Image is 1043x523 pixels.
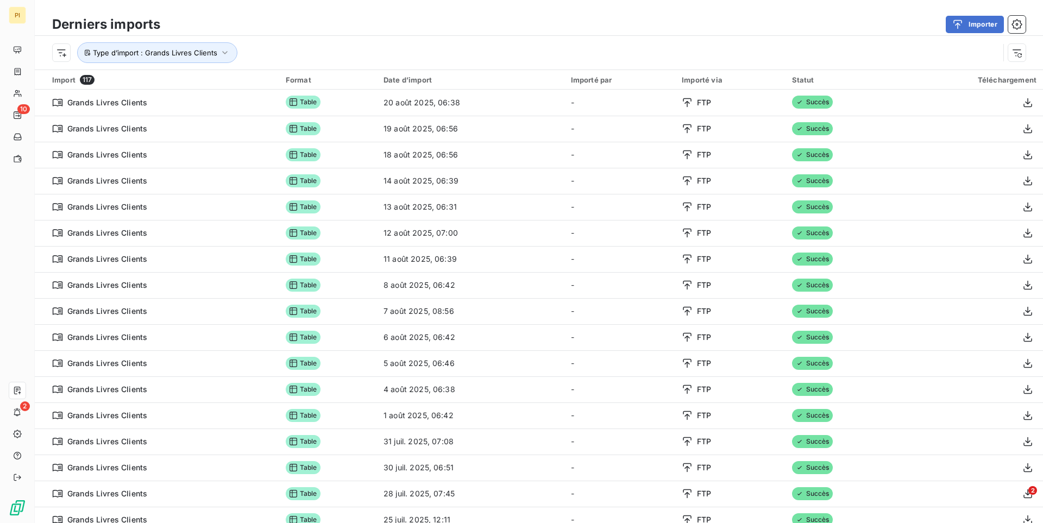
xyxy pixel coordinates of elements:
[52,75,273,85] div: Import
[67,149,147,160] span: Grands Livres Clients
[377,272,564,298] td: 8 août 2025, 06:42
[792,383,833,396] span: Succès
[377,246,564,272] td: 11 août 2025, 06:39
[792,174,833,187] span: Succès
[792,409,833,422] span: Succès
[17,104,30,114] span: 10
[564,455,676,481] td: -
[564,194,676,220] td: -
[67,97,147,108] span: Grands Livres Clients
[286,200,321,213] span: Table
[286,487,321,500] span: Table
[697,462,711,473] span: FTP
[67,384,147,395] span: Grands Livres Clients
[286,383,321,396] span: Table
[697,201,711,212] span: FTP
[286,435,321,448] span: Table
[377,168,564,194] td: 14 août 2025, 06:39
[377,194,564,220] td: 13 août 2025, 06:31
[697,254,711,264] span: FTP
[792,200,833,213] span: Succès
[792,279,833,292] span: Succès
[792,461,833,474] span: Succès
[564,142,676,168] td: -
[1028,486,1037,495] span: 2
[792,253,833,266] span: Succès
[286,357,321,370] span: Table
[697,149,711,160] span: FTP
[564,350,676,376] td: -
[377,455,564,481] td: 30 juil. 2025, 06:51
[697,228,711,238] span: FTP
[697,332,711,343] span: FTP
[286,409,321,422] span: Table
[697,410,711,421] span: FTP
[564,168,676,194] td: -
[564,116,676,142] td: -
[67,228,147,238] span: Grands Livres Clients
[697,436,711,447] span: FTP
[286,96,321,109] span: Table
[80,75,95,85] span: 117
[67,436,147,447] span: Grands Livres Clients
[571,75,669,84] div: Importé par
[564,246,676,272] td: -
[384,75,558,84] div: Date d’import
[564,90,676,116] td: -
[67,280,147,291] span: Grands Livres Clients
[564,481,676,507] td: -
[792,75,889,84] div: Statut
[377,481,564,507] td: 28 juil. 2025, 07:45
[67,462,147,473] span: Grands Livres Clients
[286,305,321,318] span: Table
[67,410,147,421] span: Grands Livres Clients
[93,48,217,57] span: Type d’import : Grands Livres Clients
[697,358,711,369] span: FTP
[377,220,564,246] td: 12 août 2025, 07:00
[67,306,147,317] span: Grands Livres Clients
[9,499,26,516] img: Logo LeanPay
[377,376,564,402] td: 4 août 2025, 06:38
[286,174,321,187] span: Table
[682,75,779,84] div: Importé via
[697,123,711,134] span: FTP
[377,429,564,455] td: 31 juil. 2025, 07:08
[20,401,30,411] span: 2
[286,253,321,266] span: Table
[792,226,833,240] span: Succès
[52,15,160,34] h3: Derniers imports
[377,324,564,350] td: 6 août 2025, 06:42
[67,201,147,212] span: Grands Livres Clients
[792,435,833,448] span: Succès
[377,402,564,429] td: 1 août 2025, 06:42
[564,272,676,298] td: -
[697,97,711,108] span: FTP
[564,376,676,402] td: -
[9,7,26,24] div: PI
[67,123,147,134] span: Grands Livres Clients
[1006,486,1032,512] iframe: Intercom live chat
[67,332,147,343] span: Grands Livres Clients
[697,175,711,186] span: FTP
[902,75,1036,84] div: Téléchargement
[564,324,676,350] td: -
[564,402,676,429] td: -
[286,461,321,474] span: Table
[286,75,370,84] div: Format
[564,220,676,246] td: -
[377,90,564,116] td: 20 août 2025, 06:38
[564,298,676,324] td: -
[697,306,711,317] span: FTP
[697,280,711,291] span: FTP
[286,279,321,292] span: Table
[286,226,321,240] span: Table
[792,122,833,135] span: Succès
[77,42,237,63] button: Type d’import : Grands Livres Clients
[792,487,833,500] span: Succès
[67,175,147,186] span: Grands Livres Clients
[377,142,564,168] td: 18 août 2025, 06:56
[67,358,147,369] span: Grands Livres Clients
[9,106,26,124] a: 10
[697,384,711,395] span: FTP
[792,357,833,370] span: Succès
